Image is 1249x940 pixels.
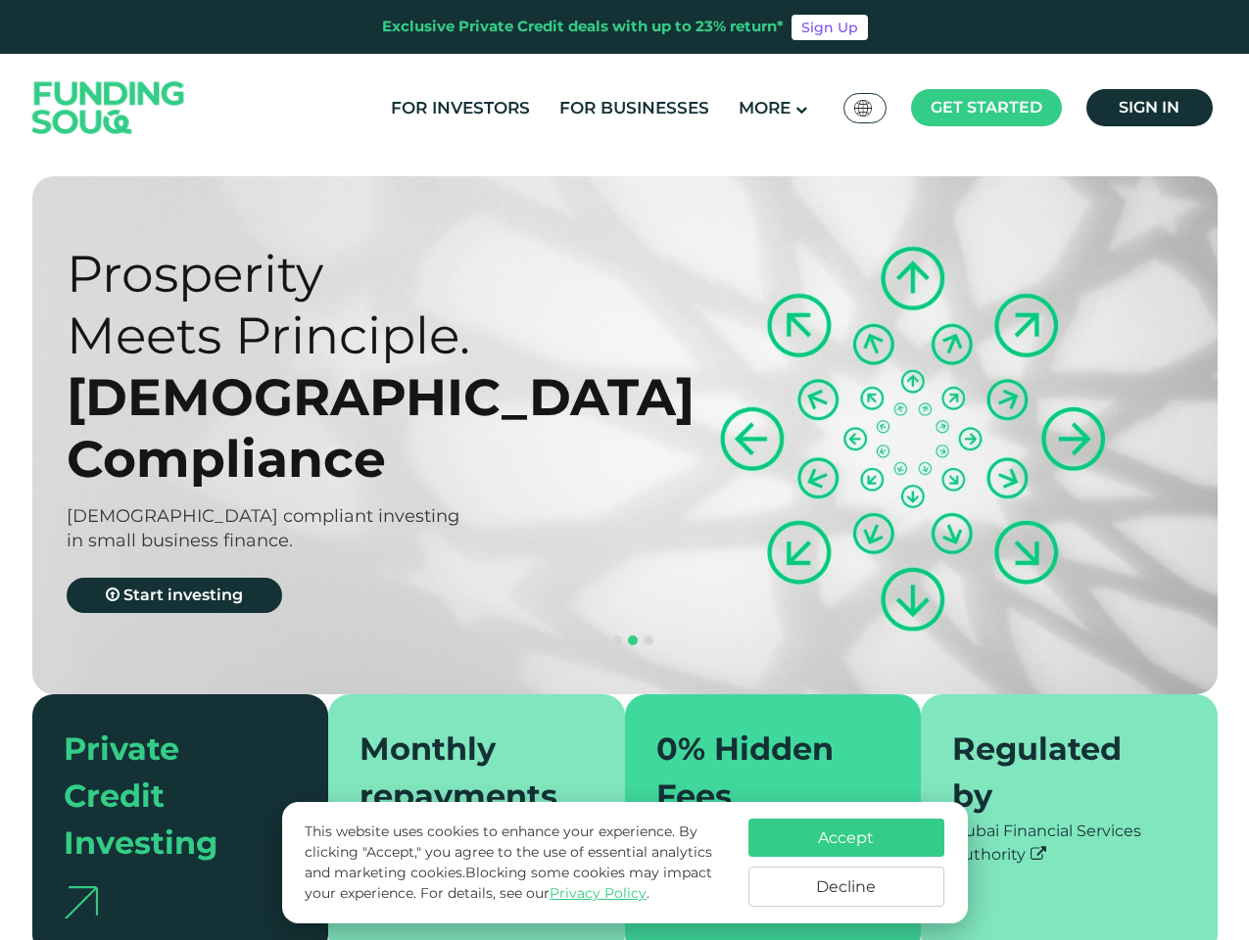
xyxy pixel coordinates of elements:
a: Sign Up [792,15,868,40]
div: Exclusive Private Credit deals with up to 23% return* [382,16,784,38]
span: Sign in [1119,98,1179,117]
button: Decline [748,867,944,907]
img: arrow [64,886,98,918]
a: Sign in [1086,89,1213,126]
a: Start investing [67,578,282,613]
a: For Businesses [554,92,714,124]
button: navigation [609,633,625,648]
div: Prosperity [67,243,659,305]
img: SA Flag [854,100,872,117]
a: Privacy Policy [550,884,647,902]
span: Blocking some cookies may impact your experience. [305,864,712,902]
div: [DEMOGRAPHIC_DATA] Compliance [67,366,659,490]
div: Meets Principle. [67,305,659,366]
p: This website uses cookies to enhance your experience. By clicking "Accept," you agree to the use ... [305,822,728,904]
div: Monthly repayments [360,726,570,820]
button: Accept [748,819,944,857]
span: Get started [931,98,1042,117]
button: navigation [594,633,609,648]
div: 0% Hidden Fees [656,726,867,820]
button: navigation [625,633,641,648]
span: More [739,98,791,117]
div: Regulated by [952,726,1163,820]
div: in small business finance. [67,529,659,553]
span: For details, see our . [420,884,649,902]
div: Dubai Financial Services Authority [952,820,1186,867]
div: Private Credit Investing [64,726,274,867]
span: Start investing [123,586,243,604]
a: For Investors [386,92,535,124]
button: navigation [641,633,656,648]
img: Logo [13,59,205,158]
div: [DEMOGRAPHIC_DATA] compliant investing [67,504,659,529]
